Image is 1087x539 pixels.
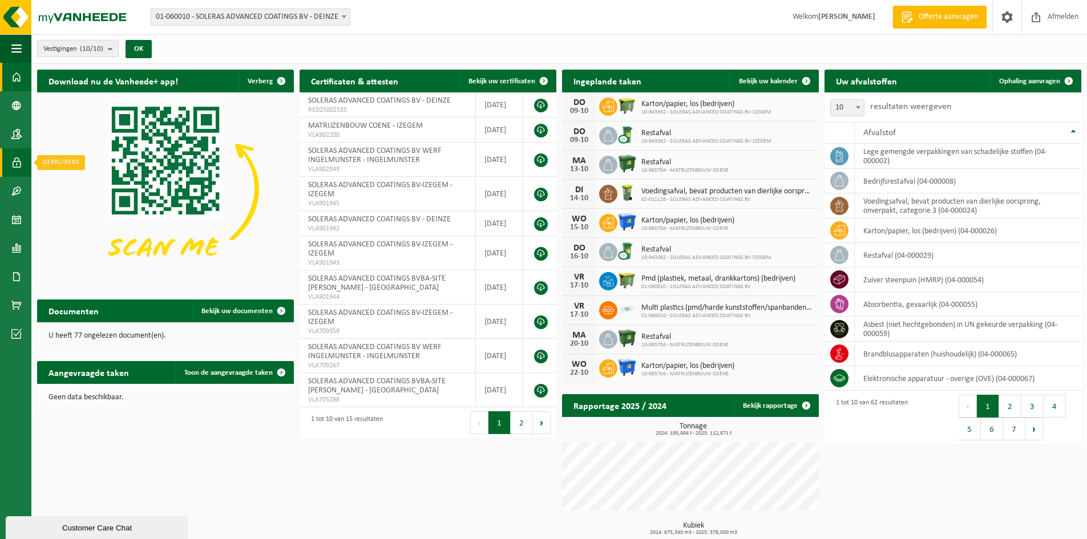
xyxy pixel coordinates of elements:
button: 1 [488,411,511,434]
span: Restafval [641,245,771,254]
div: DO [568,127,591,136]
span: VLA901943 [308,258,467,268]
strong: [PERSON_NAME] [818,13,875,21]
div: 16-10 [568,253,591,261]
img: WB-1100-HPE-BE-01 [617,358,637,377]
td: brandblusapparaten (huishoudelijk) (04-000065) [855,342,1081,366]
img: WB-1100-HPE-GN-01 [617,154,637,173]
td: lege gemengde verpakkingen van schadelijke stoffen (04-000002) [855,144,1081,169]
span: VLA902949 [308,165,467,174]
div: 22-10 [568,369,591,377]
td: [DATE] [476,211,523,236]
div: DI [568,185,591,194]
h2: Aangevraagde taken [37,361,140,383]
img: WB-0140-HPE-GN-50 [617,183,637,202]
img: LP-SK-00500-LPE-16 [617,299,637,319]
img: WB-1100-HPE-GN-01 [617,329,637,348]
button: Previous [959,395,977,418]
span: 10 [830,99,864,116]
span: SOLERAS ADVANCED COATINGS BV-IZEGEM - IZEGEM [308,181,452,198]
span: Karton/papier, los (bedrijven) [641,100,771,109]
span: SOLERAS ADVANCED COATINGS BV-IZEGEM - IZEGEM [308,240,452,258]
span: SOLERAS ADVANCED COATINGS BV-IZEGEM - IZEGEM [308,309,452,326]
td: [DATE] [476,177,523,211]
img: WB-1100-HPE-GN-50 [617,270,637,290]
img: WB-1100-HPE-GN-50 [617,96,637,115]
a: Toon de aangevraagde taken [175,361,293,384]
a: Offerte aanvragen [892,6,987,29]
span: Pmd (plastiek, metaal, drankkartons) (bedrijven) [641,274,795,283]
h2: Ingeplande taken [562,70,653,92]
h3: Tonnage [568,423,819,436]
div: 14-10 [568,194,591,202]
span: SOLERAS ADVANCED COATINGS BV - DEINZE [308,215,451,224]
span: VLA901942 [308,224,467,233]
span: VLA902200 [308,131,467,140]
td: [DATE] [476,373,523,407]
td: bedrijfsrestafval (04-000008) [855,169,1081,193]
span: SOLERAS ADVANCED COATINGS BV WERF INGELMUNSTER - INGELMUNSTER [308,147,441,164]
td: [DATE] [476,117,523,143]
a: Bekijk rapportage [734,394,818,417]
iframe: chat widget [6,514,191,539]
div: WO [568,360,591,369]
div: 09-10 [568,107,591,115]
span: Restafval [641,158,729,167]
span: Bekijk uw documenten [201,307,273,315]
span: Ophaling aanvragen [999,78,1060,85]
h3: Kubiek [568,522,819,536]
button: Next [1025,418,1043,440]
div: 13-10 [568,165,591,173]
span: VLA709359 [308,327,467,336]
td: zuiver steenpuin (HMRP) (04-000054) [855,268,1081,292]
a: Ophaling aanvragen [990,70,1080,92]
div: DO [568,244,591,253]
button: 3 [1021,395,1044,418]
span: Vestigingen [43,40,103,58]
h2: Uw afvalstoffen [825,70,908,92]
button: Vestigingen(10/10) [37,40,119,57]
button: 1 [977,395,999,418]
span: SOLERAS ADVANCED COATINGS BV - DEINZE [308,96,451,105]
span: Karton/papier, los (bedrijven) [641,216,734,225]
div: VR [568,302,591,311]
td: asbest (niet hechtgebonden) in UN gekeurde verpakking (04-000059) [855,317,1081,342]
span: 2024: 195,004 t - 2025: 112,871 t [568,431,819,436]
td: [DATE] [476,143,523,177]
span: Restafval [641,129,771,138]
span: Bekijk uw kalender [739,78,798,85]
td: absorbentia, gevaarlijk (04-000055) [855,292,1081,317]
span: 10-985704 - MATRIJZENBOUW COENE [641,371,734,378]
a: Bekijk uw documenten [192,299,293,322]
button: 7 [1003,418,1025,440]
td: [DATE] [476,236,523,270]
h2: Download nu de Vanheede+ app! [37,70,189,92]
span: SOLERAS ADVANCED COATINGS BVBA-SITE [PERSON_NAME] - [GEOGRAPHIC_DATA] [308,377,446,395]
div: 20-10 [568,340,591,348]
span: Verberg [248,78,273,85]
div: WO [568,214,591,224]
span: VLA901944 [308,293,467,302]
span: Offerte aanvragen [916,11,981,23]
button: Next [533,411,551,434]
h2: Certificaten & attesten [300,70,410,92]
span: 01-060010 - SOLERAS ADVANCED COATINGS BV [641,313,813,319]
div: 17-10 [568,282,591,290]
span: Multi plastics (pmd/harde kunststoffen/spanbanden/eps/folie naturel/folie gemeng... [641,303,813,313]
td: elektronische apparatuur - overige (OVE) (04-000067) [855,366,1081,391]
td: [DATE] [476,92,523,117]
span: 10-943362 - SOLERAS ADVANCED COATINGS BV-IZEGEM [641,138,771,145]
span: SOLERAS ADVANCED COATINGS BVBA-SITE [PERSON_NAME] - [GEOGRAPHIC_DATA] [308,274,446,292]
img: WB-0240-CU [617,125,637,144]
div: 1 tot 10 van 62 resultaten [830,394,908,441]
label: resultaten weergeven [870,102,951,111]
span: SOLERAS ADVANCED COATINGS BV WERF INGELMUNSTER - INGELMUNSTER [308,343,441,360]
span: MATRIJZENBOUW COENE - IZEGEM [308,121,423,130]
td: voedingsafval, bevat producten van dierlijke oorsprong, onverpakt, categorie 3 (04-000024) [855,193,1081,218]
button: OK [126,40,152,58]
span: 10-985704 - MATRIJZENBOUW COENE [641,342,729,348]
div: 15-10 [568,224,591,232]
span: VLA709267 [308,361,467,370]
span: 10-943362 - SOLERAS ADVANCED COATINGS BV-IZEGEM [641,254,771,261]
